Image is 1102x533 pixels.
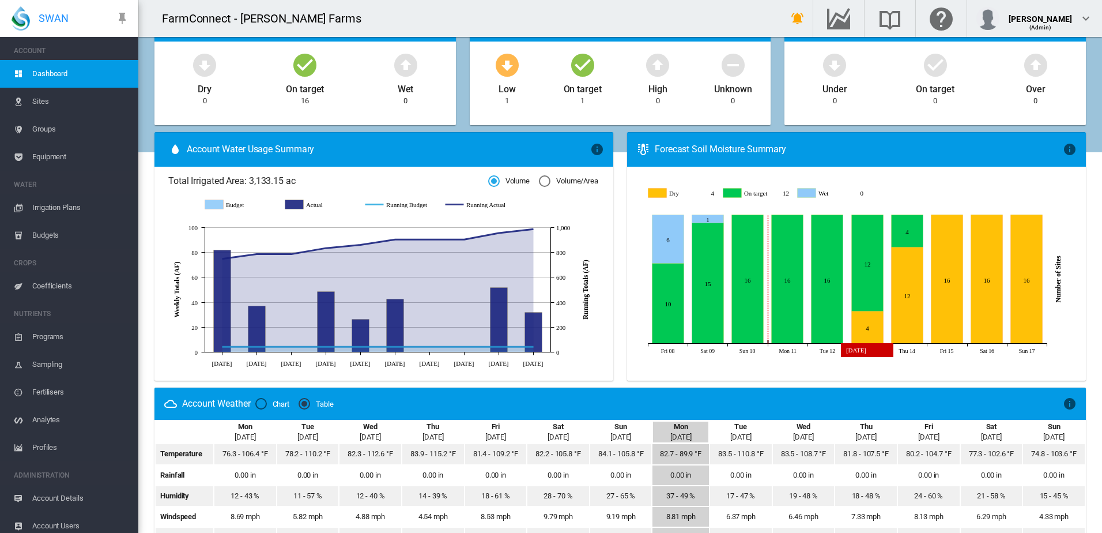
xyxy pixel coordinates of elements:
[427,237,432,242] circle: Running Actual Jul 20 904.02
[656,96,660,106] div: 0
[446,200,514,210] g: Running Actual
[825,12,852,25] md-icon: Go to the Data Hub
[899,512,959,522] div: 8.13 mph
[1024,512,1084,522] div: 4.33 mph
[773,486,835,506] td: 19 - 48 %
[556,249,566,256] tspan: 800
[191,51,218,78] md-icon: icon-arrow-down-bold-circle
[277,444,339,464] td: 78.2 - 110.2 °F
[420,359,440,366] tspan: [DATE]
[719,51,747,78] md-icon: icon-minus-circle
[528,512,588,522] div: 9.79 mph
[590,486,652,506] td: 27 - 65 %
[403,512,463,522] div: 4.54 mph
[648,188,715,198] g: Dry
[489,359,509,366] tspan: [DATE]
[793,432,814,442] div: [DATE]
[836,512,896,522] div: 7.33 mph
[731,96,735,106] div: 0
[652,264,684,344] g: On target Aug 08, 2025 10
[734,422,747,432] div: Tue, Aug 12, 2025
[730,432,751,442] div: [DATE]
[569,51,597,78] md-icon: icon-checkbox-marked-circle
[301,422,314,432] div: Tue, Aug 5, 2025
[402,444,464,464] td: 83.9 - 115.2 °F
[564,78,602,96] div: On target
[14,175,129,194] span: WATER
[393,344,397,349] circle: Running Budget Jul 13 42.33
[214,250,231,352] g: Actual Jun 8 81.87
[285,200,354,210] g: Actual
[820,348,835,354] tspan: Tue 12
[215,512,275,522] div: 8.69 mph
[156,444,213,464] td: Temperature
[466,512,526,522] div: 8.53 mph
[1023,466,1085,485] td: 0.00 in
[610,432,631,442] div: [DATE]
[855,432,876,442] div: [DATE]
[323,344,328,349] circle: Running Budget Jun 29 42.33
[465,486,527,506] td: 18 - 61 %
[278,512,338,522] div: 5.82 mph
[653,512,708,522] div: 8.81 mph
[961,486,1022,506] td: 21 - 58 %
[173,261,181,317] tspan: Weekly Totals (AF)
[358,242,363,247] circle: Running Actual Jul 6 861.51
[32,272,129,300] span: Coefficients
[811,215,843,344] g: On target Aug 12, 2025 16
[32,406,129,434] span: Analytes
[661,348,674,354] tspan: Fri 08
[981,432,1002,442] div: [DATE]
[187,143,590,156] span: Account Water Usage Summary
[454,359,474,366] tspan: [DATE]
[360,432,380,442] div: [DATE]
[644,51,671,78] md-icon: icon-arrow-up-bold-circle
[32,485,129,512] span: Account Details
[301,96,309,106] div: 16
[976,7,999,30] img: profile.jpg
[590,466,652,485] td: 0.00 in
[773,466,835,485] td: 0.00 in
[835,486,897,506] td: 18 - 48 %
[553,422,564,432] div: Sat, Aug 9, 2025
[821,51,848,78] md-icon: icon-arrow-down-bold-circle
[115,12,129,25] md-icon: icon-pin
[961,466,1022,485] td: 0.00 in
[32,88,129,115] span: Sites
[833,96,837,106] div: 0
[1029,24,1052,31] span: (Admin)
[203,96,207,106] div: 0
[556,349,560,356] tspan: 0
[488,176,530,187] md-radio-button: Volume
[195,349,198,356] tspan: 0
[465,444,527,464] td: 81.4 - 109.2 °F
[398,78,414,96] div: Wet
[891,247,923,344] g: Dry Aug 14, 2025 12
[927,12,955,25] md-icon: Click here for help
[299,399,334,410] md-radio-button: Table
[156,466,213,485] td: Rainfall
[32,194,129,222] span: Irrigation Plans
[32,222,129,249] span: Budgets
[286,78,324,96] div: On target
[961,444,1022,464] td: 77.3 - 102.6 °F
[363,422,378,432] div: Wed, Aug 6, 2025
[779,348,797,354] tspan: Mon 11
[531,227,535,231] circle: Running Actual Aug 10 987.79
[723,188,790,198] g: On target
[499,78,516,96] div: Low
[350,359,371,366] tspan: [DATE]
[590,142,604,156] md-icon: icon-information
[835,466,897,485] td: 0.00 in
[164,397,178,411] md-icon: icon-weather-cloudy
[1063,142,1077,156] md-icon: icon-information
[527,466,589,485] td: 0.00 in
[922,51,949,78] md-icon: icon-checkbox-marked-circle
[710,486,772,506] td: 17 - 47 %
[191,324,198,331] tspan: 20
[32,378,129,406] span: Fertilisers
[916,78,954,96] div: On target
[590,444,652,464] td: 84.1 - 105.8 °F
[402,466,464,485] td: 0.00 in
[402,486,464,506] td: 14 - 39 %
